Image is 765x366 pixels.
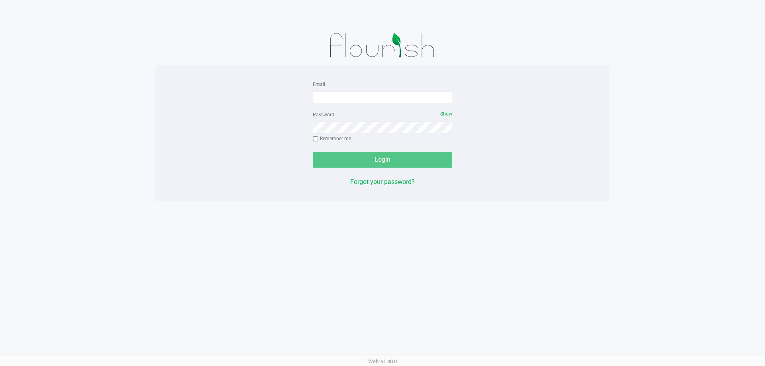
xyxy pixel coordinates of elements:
label: Email [313,81,325,88]
span: Web: v1.40.0 [368,358,397,364]
button: Forgot your password? [350,177,415,187]
label: Remember me [313,135,351,142]
label: Password [313,111,334,118]
span: Show [440,111,452,117]
input: Remember me [313,136,318,142]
